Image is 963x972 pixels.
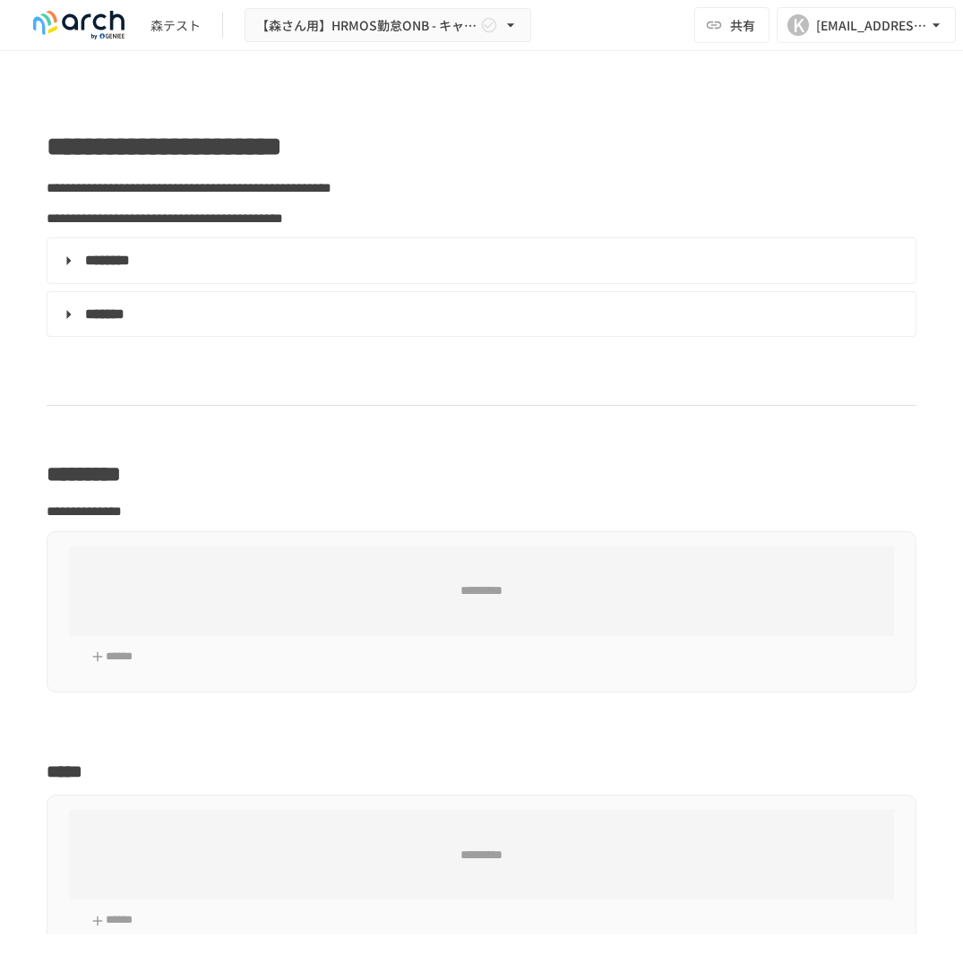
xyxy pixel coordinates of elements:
[256,14,477,37] span: 【森さん用】HRMOS勤怠ONB - キャッチアップ
[21,11,136,39] img: logo-default@2x-9cf2c760.svg
[245,8,531,43] button: 【森さん用】HRMOS勤怠ONB - キャッチアップ
[694,7,770,43] button: 共有
[816,14,927,37] div: [EMAIL_ADDRESS][DOMAIN_NAME]
[150,16,201,35] div: 森テスト
[787,14,809,36] div: K
[777,7,956,43] button: K[EMAIL_ADDRESS][DOMAIN_NAME]
[730,15,755,35] span: 共有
